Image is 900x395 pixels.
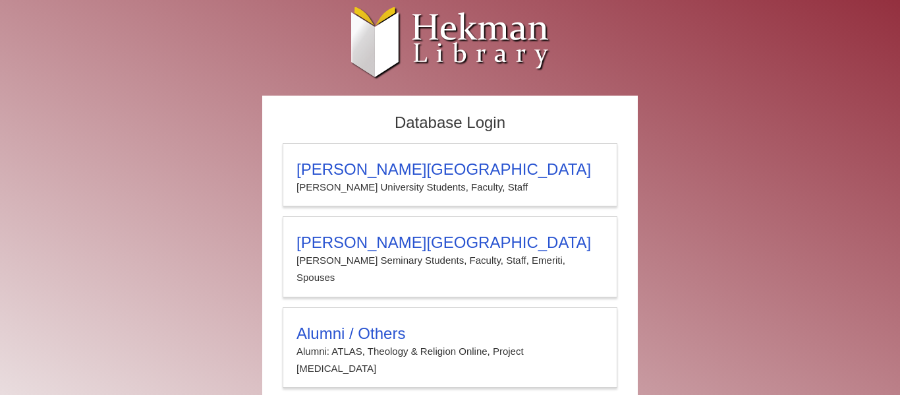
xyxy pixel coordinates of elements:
[296,179,604,196] p: [PERSON_NAME] University Students, Faculty, Staff
[296,252,604,287] p: [PERSON_NAME] Seminary Students, Faculty, Staff, Emeriti, Spouses
[276,109,624,137] h2: Database Login
[283,143,617,206] a: [PERSON_NAME][GEOGRAPHIC_DATA][PERSON_NAME] University Students, Faculty, Staff
[296,343,604,378] p: Alumni: ATLAS, Theology & Religion Online, Project [MEDICAL_DATA]
[296,324,604,343] h3: Alumni / Others
[296,160,604,179] h3: [PERSON_NAME][GEOGRAPHIC_DATA]
[283,216,617,297] a: [PERSON_NAME][GEOGRAPHIC_DATA][PERSON_NAME] Seminary Students, Faculty, Staff, Emeriti, Spouses
[296,324,604,378] summary: Alumni / OthersAlumni: ATLAS, Theology & Religion Online, Project [MEDICAL_DATA]
[296,233,604,252] h3: [PERSON_NAME][GEOGRAPHIC_DATA]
